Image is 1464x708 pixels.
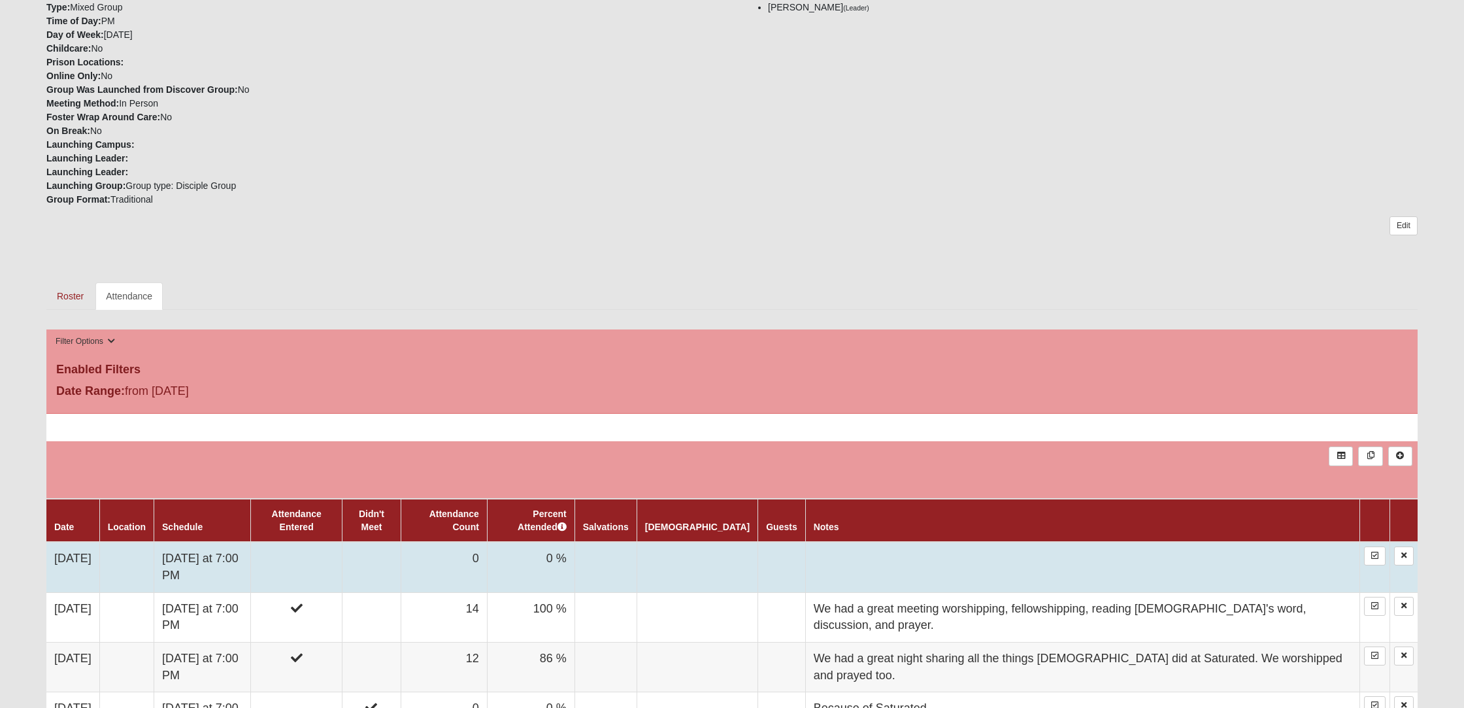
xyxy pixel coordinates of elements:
[162,522,203,532] a: Schedule
[46,167,128,177] strong: Launching Leader:
[1364,547,1386,565] a: Enter Attendance
[1389,216,1418,235] a: Edit
[46,194,110,205] strong: Group Format:
[1358,447,1382,465] a: Merge Records into Merge Template
[46,112,160,122] strong: Foster Wrap Around Care:
[46,57,124,67] strong: Prison Locations:
[46,126,90,136] strong: On Break:
[56,363,1408,377] h4: Enabled Filters
[1329,447,1353,465] a: Export to Excel
[272,509,322,532] a: Attendance Entered
[46,180,125,191] strong: Launching Group:
[46,592,99,642] td: [DATE]
[768,1,1418,14] li: [PERSON_NAME]
[154,542,251,592] td: [DATE] at 7:00 PM
[46,16,101,26] strong: Time of Day:
[46,282,94,310] a: Roster
[46,71,101,81] strong: Online Only:
[843,4,869,12] small: (Leader)
[359,509,384,532] a: Didn't Meet
[46,643,99,692] td: [DATE]
[46,98,119,109] strong: Meeting Method:
[487,643,574,692] td: 86 %
[401,592,487,642] td: 14
[46,29,104,40] strong: Day of Week:
[805,592,1359,642] td: We had a great meeting worshipping, fellowshipping, reading [DEMOGRAPHIC_DATA]'s word, discussion...
[814,522,839,532] a: Notes
[1394,597,1414,616] a: Delete
[1364,647,1386,666] a: Enter Attendance
[46,84,238,95] strong: Group Was Launched from Discover Group:
[108,522,146,532] a: Location
[154,643,251,692] td: [DATE] at 7:00 PM
[1364,597,1386,616] a: Enter Attendance
[758,499,805,542] th: Guests
[574,499,637,542] th: Salvations
[154,592,251,642] td: [DATE] at 7:00 PM
[401,542,487,592] td: 0
[46,2,70,12] strong: Type:
[429,509,479,532] a: Attendance Count
[46,139,135,150] strong: Launching Campus:
[1394,547,1414,565] a: Delete
[1388,447,1412,465] a: Alt+N
[518,509,567,532] a: Percent Attended
[46,43,91,54] strong: Childcare:
[54,522,74,532] a: Date
[487,542,574,592] td: 0 %
[1394,647,1414,666] a: Delete
[401,643,487,692] td: 12
[46,382,503,403] div: from [DATE]
[805,643,1359,692] td: We had a great night sharing all the things [DEMOGRAPHIC_DATA] did at Saturated. We worshipped an...
[637,499,757,542] th: [DEMOGRAPHIC_DATA]
[46,542,99,592] td: [DATE]
[56,382,125,400] label: Date Range:
[52,335,119,348] button: Filter Options
[46,153,128,163] strong: Launching Leader:
[95,282,163,310] a: Attendance
[487,592,574,642] td: 100 %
